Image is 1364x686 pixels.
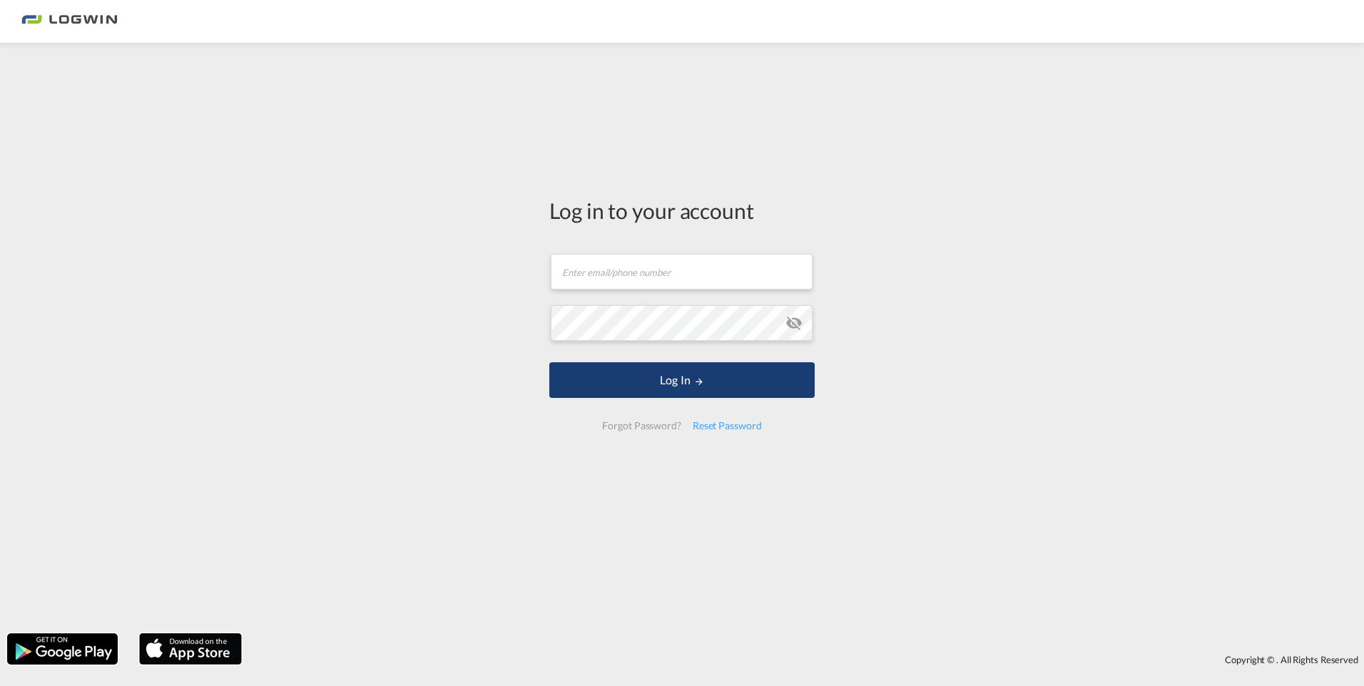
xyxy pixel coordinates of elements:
md-icon: icon-eye-off [785,314,803,332]
div: Reset Password [687,413,768,439]
button: LOGIN [549,362,815,398]
div: Forgot Password? [596,413,686,439]
input: Enter email/phone number [551,254,813,290]
img: google.png [6,632,119,666]
img: apple.png [138,632,243,666]
img: bc73a0e0d8c111efacd525e4c8ad7d32.png [21,6,118,38]
div: Copyright © . All Rights Reserved [249,647,1364,672]
div: Log in to your account [549,195,815,225]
